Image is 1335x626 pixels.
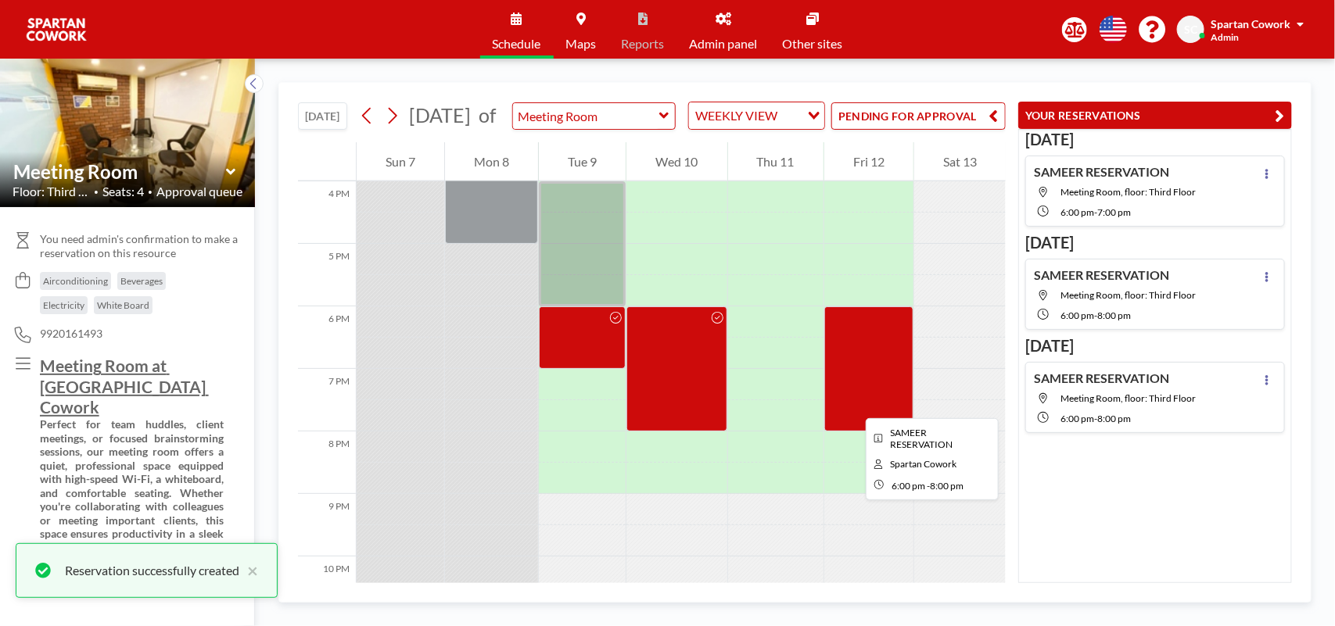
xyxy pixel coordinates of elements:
div: 9 PM [298,494,356,556]
span: Airconditioning [43,275,108,287]
span: • [94,187,99,197]
span: 6:00 PM [1060,413,1094,424]
span: WEEKLY VIEW [692,106,781,126]
span: Approval queue [156,184,242,199]
span: - [927,480,930,492]
span: - [1094,413,1097,424]
div: 8 PM [298,431,356,494]
span: 6:00 PM [892,480,925,492]
span: • [148,187,153,197]
span: [DATE] [409,103,471,127]
span: Seats: 4 [102,184,144,199]
span: Meeting Room, floor: Third Floor [1060,186,1196,198]
span: Other sites [783,38,843,50]
div: Fri 12 [824,142,913,181]
div: Wed 10 [626,142,727,181]
span: 8:00 PM [1097,309,1131,321]
span: of [479,103,496,127]
span: 6:00 PM [1060,309,1094,321]
h4: SAMEER RESERVATION [1034,370,1169,386]
input: Meeting Room [13,160,226,183]
h4: SAMEER RESERVATION [1034,267,1169,283]
div: Tue 9 [539,142,626,181]
span: Schedule [493,38,541,50]
button: [DATE] [298,102,347,130]
div: Sun 7 [357,142,444,181]
span: 8:00 PM [930,480,964,492]
img: organization-logo [25,14,88,45]
div: Search for option [689,102,824,129]
button: PENDING FOR APPROVAL [831,102,1006,130]
span: Admin [1211,31,1239,43]
span: SAMEER RESERVATION [891,427,953,450]
h3: [DATE] [1025,336,1285,356]
div: 10 PM [298,556,356,619]
span: Beverages [120,275,163,287]
span: - [1094,206,1097,218]
span: Spartan Cowork [891,458,957,470]
span: Reports [622,38,665,50]
span: 8:00 PM [1097,413,1131,424]
div: Sat 13 [914,142,1006,181]
span: Electricity [43,299,84,311]
h3: [DATE] [1025,233,1285,252]
span: 7:00 PM [1097,206,1131,218]
div: Thu 11 [728,142,824,181]
span: Admin panel [690,38,758,50]
span: Meeting Room, floor: Third Floor [1060,289,1196,301]
div: 7 PM [298,369,356,431]
div: Mon 8 [445,142,538,181]
button: close [239,561,258,580]
div: 5 PM [298,244,356,306]
span: 9920161493 [40,327,102,341]
span: You need admin's confirmation to make a reservation on this resource [40,232,242,259]
span: SC [1184,23,1197,37]
h3: [DATE] [1025,130,1285,149]
div: 6 PM [298,306,356,369]
span: Meeting Room, floor: Third Floor [1060,392,1196,404]
span: - [1094,309,1097,321]
button: YOUR RESERVATIONS [1018,102,1292,129]
span: Maps [566,38,597,50]
span: White Board [97,299,149,311]
span: Floor: Third Flo... [13,184,90,199]
input: Search for option [782,106,798,126]
div: 4 PM [298,181,356,244]
div: Reservation successfully created [65,561,239,580]
span: 6:00 PM [1060,206,1094,218]
h4: SAMEER RESERVATION [1034,164,1169,180]
u: Meeting Room at [GEOGRAPHIC_DATA] Cowork [40,356,209,417]
span: Spartan Cowork [1211,17,1290,30]
strong: Perfect for team huddles, client meetings, or focused brainstorming sessions, our meeting room of... [40,417,226,554]
input: Meeting Room [513,103,659,129]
